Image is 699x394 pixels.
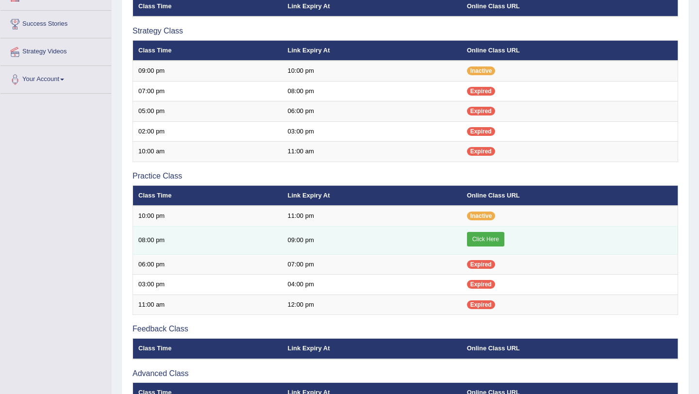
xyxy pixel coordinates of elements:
[283,295,462,315] td: 12:00 pm
[133,172,678,181] h3: Practice Class
[133,142,283,162] td: 10:00 am
[467,212,496,220] span: Inactive
[283,254,462,275] td: 07:00 pm
[283,121,462,142] td: 03:00 pm
[283,339,462,359] th: Link Expiry At
[467,232,504,246] a: Click Here
[467,107,495,115] span: Expired
[133,121,283,142] td: 02:00 pm
[133,185,283,206] th: Class Time
[467,260,495,269] span: Expired
[133,81,283,101] td: 07:00 pm
[467,300,495,309] span: Expired
[133,226,283,254] td: 08:00 pm
[133,61,283,81] td: 09:00 pm
[283,206,462,226] td: 11:00 pm
[133,275,283,295] td: 03:00 pm
[283,142,462,162] td: 11:00 am
[133,254,283,275] td: 06:00 pm
[0,66,111,90] a: Your Account
[462,185,678,206] th: Online Class URL
[0,11,111,35] a: Success Stories
[283,81,462,101] td: 08:00 pm
[133,101,283,122] td: 05:00 pm
[467,127,495,136] span: Expired
[133,369,678,378] h3: Advanced Class
[462,40,678,61] th: Online Class URL
[283,275,462,295] td: 04:00 pm
[133,206,283,226] td: 10:00 pm
[0,38,111,63] a: Strategy Videos
[133,27,678,35] h3: Strategy Class
[283,101,462,122] td: 06:00 pm
[467,280,495,289] span: Expired
[133,325,678,333] h3: Feedback Class
[133,40,283,61] th: Class Time
[467,147,495,156] span: Expired
[283,185,462,206] th: Link Expiry At
[133,295,283,315] td: 11:00 am
[467,66,496,75] span: Inactive
[467,87,495,96] span: Expired
[462,339,678,359] th: Online Class URL
[283,40,462,61] th: Link Expiry At
[283,226,462,254] td: 09:00 pm
[283,61,462,81] td: 10:00 pm
[133,339,283,359] th: Class Time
